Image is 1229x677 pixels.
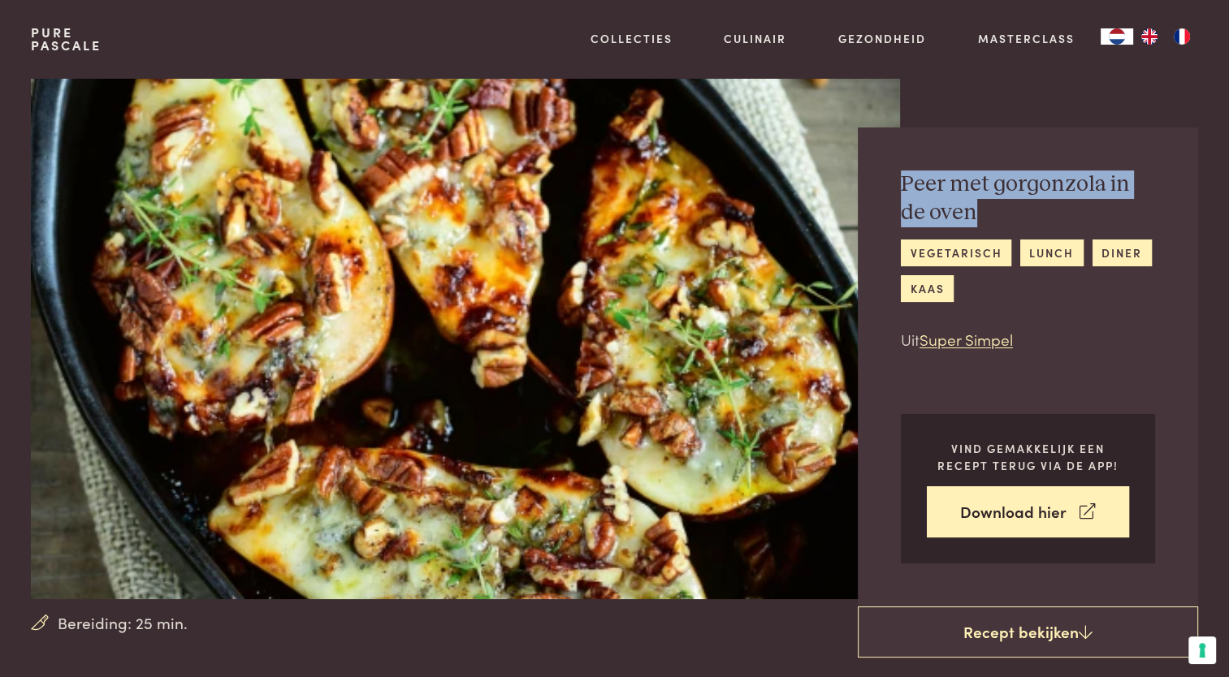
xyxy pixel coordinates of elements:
[927,440,1129,473] p: Vind gemakkelijk een recept terug via de app!
[901,170,1155,226] h2: Peer met gorgonzola in de oven
[1093,239,1152,266] a: diner
[920,328,1013,350] a: Super Simpel
[1166,28,1198,45] a: FR
[978,30,1075,47] a: Masterclass
[1101,28,1133,45] div: Language
[1188,636,1216,664] button: Uw voorkeuren voor toestemming voor trackingtechnologieën
[838,30,926,47] a: Gezondheid
[1101,28,1198,45] aside: Language selected: Nederlands
[724,30,786,47] a: Culinair
[31,78,899,599] img: Peer met gorgonzola in de oven
[1133,28,1198,45] ul: Language list
[901,239,1011,266] a: vegetarisch
[858,606,1198,658] a: Recept bekijken
[901,275,954,302] a: kaas
[1101,28,1133,45] a: NL
[31,26,102,52] a: PurePascale
[1133,28,1166,45] a: EN
[901,328,1155,351] p: Uit
[1020,239,1084,266] a: lunch
[591,30,673,47] a: Collecties
[927,486,1129,537] a: Download hier
[58,611,188,635] span: Bereiding: 25 min.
